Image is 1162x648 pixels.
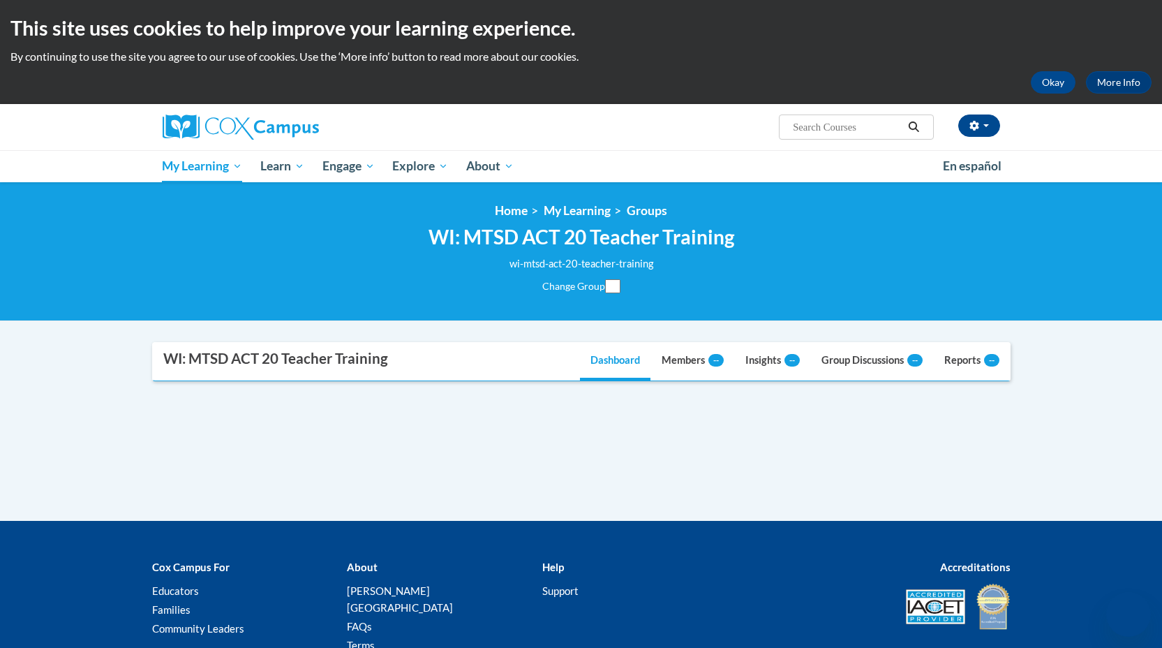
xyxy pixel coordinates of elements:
span: -- [708,354,724,367]
a: Engage [313,150,384,182]
img: Cox Campus [163,115,319,140]
b: Cox Campus For [152,561,230,573]
a: Educators [152,584,199,597]
a: My Learning [154,150,252,182]
h2: WI: MTSD ACT 20 Teacher Training [429,226,734,249]
span: -- [784,354,800,367]
a: Explore [383,150,457,182]
img: Accredited IACET® Provider [906,589,965,624]
iframe: Button to launch messaging window [1106,592,1151,637]
a: My Learning [544,203,611,218]
span: En español [943,159,1001,173]
span: -- [907,354,923,367]
span: Explore [392,158,448,175]
button: Okay [1031,71,1075,94]
div: Main menu [142,150,1021,182]
a: FAQs [347,620,372,633]
img: IDA® Accredited [976,582,1011,631]
b: About [347,561,378,573]
a: Group Discussions-- [811,343,933,381]
input: Search Courses [791,119,903,135]
a: Families [152,603,191,616]
a: Community Leaders [152,622,244,635]
a: Home [495,203,528,218]
span: About [466,158,514,175]
div: WI: MTSD ACT 20 Teacher Training [163,350,388,367]
p: By continuing to use the site you agree to our use of cookies. Use the ‘More info’ button to read... [10,49,1152,64]
button: Search [903,119,924,135]
a: About [457,150,523,182]
h2: This site uses cookies to help improve your learning experience. [10,14,1152,42]
span: -- [984,354,999,367]
a: Support [542,584,579,597]
div: wi-mtsd-act-20-teacher-training [429,256,734,272]
a: En español [934,152,1011,181]
a: Insights-- [735,343,810,381]
label: Change Group [542,279,605,294]
span: My Learning [162,158,242,175]
a: Learn [251,150,313,182]
a: Reports-- [934,343,1010,381]
a: Members-- [651,343,734,381]
a: [PERSON_NAME][GEOGRAPHIC_DATA] [347,584,453,614]
span: Engage [322,158,375,175]
a: More Info [1086,71,1152,94]
b: Accreditations [940,561,1011,573]
a: Groups [627,203,667,218]
span: Learn [260,158,304,175]
a: Dashboard [580,343,650,381]
b: Help [542,561,564,573]
button: Account Settings [958,115,1000,137]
